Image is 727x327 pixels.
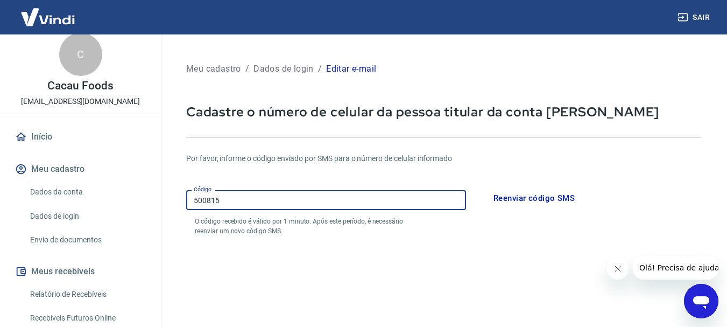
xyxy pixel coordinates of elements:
[26,283,148,305] a: Relatório de Recebíveis
[13,260,148,283] button: Meus recebíveis
[13,125,148,149] a: Início
[245,62,249,75] p: /
[326,62,376,75] p: Editar e-mail
[253,62,314,75] p: Dados de login
[195,217,423,236] p: O código recebido é válido por 1 minuto. Após este período, é necessário reenviar um novo código ...
[13,157,148,181] button: Meu cadastro
[26,181,148,203] a: Dados da conta
[186,103,701,120] p: Cadastre o número de celular da pessoa titular da conta [PERSON_NAME]
[21,96,140,107] p: [EMAIL_ADDRESS][DOMAIN_NAME]
[684,284,718,318] iframe: Botão para abrir a janela de mensagens
[488,187,581,210] button: Reenviar código SMS
[607,258,629,280] iframe: Fechar mensagem
[675,8,714,27] button: Sair
[26,205,148,227] a: Dados de login
[26,229,148,251] a: Envio de documentos
[47,80,113,92] p: Cacau Foods
[194,185,211,193] label: Código
[633,256,718,280] iframe: Mensagem da empresa
[6,8,90,16] span: Olá! Precisa de ajuda?
[13,1,83,33] img: Vindi
[59,33,102,76] div: C
[186,62,241,75] p: Meu cadastro
[186,153,701,164] h6: Por favor, informe o código enviado por SMS para o número de celular informado
[318,62,322,75] p: /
